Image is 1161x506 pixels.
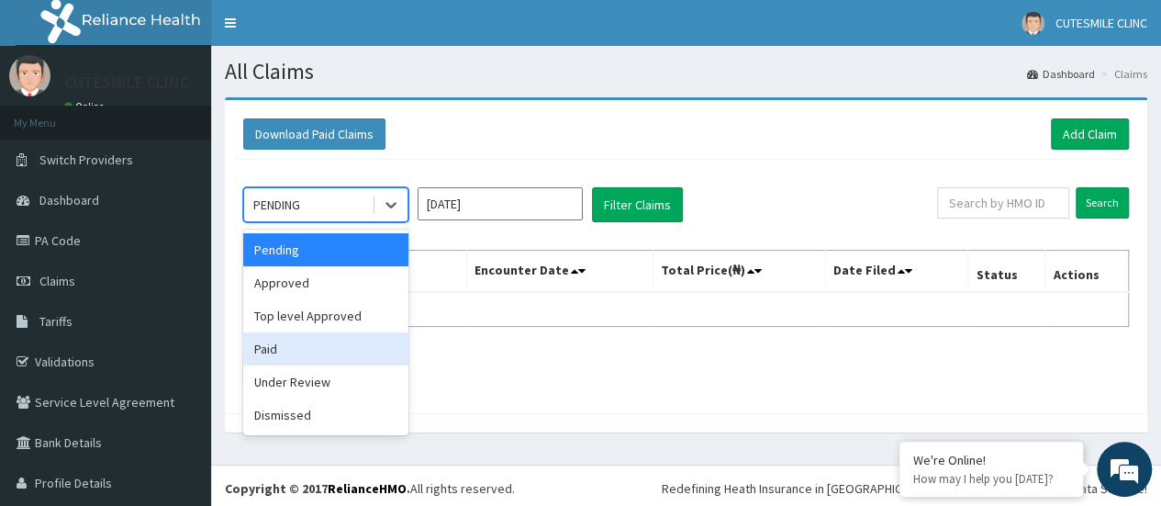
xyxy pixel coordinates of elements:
[39,313,73,330] span: Tariffs
[243,233,408,266] div: Pending
[913,471,1069,487] p: How may I help you today?
[825,251,968,293] th: Date Filed
[466,251,653,293] th: Encounter Date
[253,196,300,214] div: PENDING
[225,480,410,497] strong: Copyright © 2017 .
[39,273,75,289] span: Claims
[653,251,825,293] th: Total Price(₦)
[243,299,408,332] div: Top level Approved
[913,452,1069,468] div: We're Online!
[1097,66,1147,82] li: Claims
[243,365,408,399] div: Under Review
[9,55,50,96] img: User Image
[1045,251,1129,293] th: Actions
[1021,12,1044,35] img: User Image
[243,399,408,432] div: Dismissed
[328,480,407,497] a: RelianceHMO
[39,192,99,208] span: Dashboard
[937,187,1069,219] input: Search by HMO ID
[64,74,189,91] p: CUTESMILE CLINC
[1055,15,1147,31] span: CUTESMILE CLINC
[64,100,108,113] a: Online
[418,187,583,220] input: Select Month and Year
[592,187,683,222] button: Filter Claims
[225,60,1147,84] h1: All Claims
[243,118,385,150] button: Download Paid Claims
[968,251,1045,293] th: Status
[243,332,408,365] div: Paid
[243,266,408,299] div: Approved
[39,152,133,168] span: Switch Providers
[1076,187,1129,219] input: Search
[1051,118,1129,150] a: Add Claim
[662,479,1147,498] div: Redefining Heath Insurance in [GEOGRAPHIC_DATA] using Telemedicine and Data Science!
[1027,66,1095,82] a: Dashboard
